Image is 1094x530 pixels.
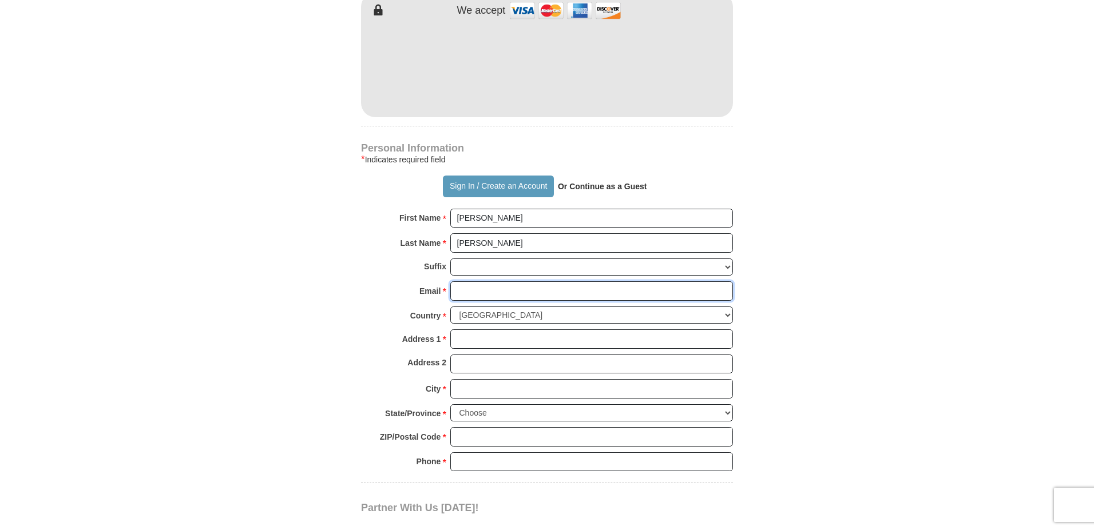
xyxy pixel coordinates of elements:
strong: ZIP/Postal Code [380,429,441,445]
strong: Phone [417,453,441,469]
strong: State/Province [385,405,441,421]
strong: Email [419,283,441,299]
h4: Personal Information [361,144,733,153]
strong: City [426,381,441,397]
strong: Last Name [401,235,441,251]
strong: Suffix [424,258,446,274]
strong: Address 1 [402,331,441,347]
strong: First Name [399,210,441,226]
strong: Or Continue as a Guest [558,182,647,191]
h4: We accept [457,5,506,17]
strong: Country [410,308,441,324]
span: Partner With Us [DATE]! [361,502,479,513]
div: Indicates required field [361,153,733,166]
strong: Address 2 [407,354,446,370]
button: Sign In / Create an Account [443,176,553,197]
